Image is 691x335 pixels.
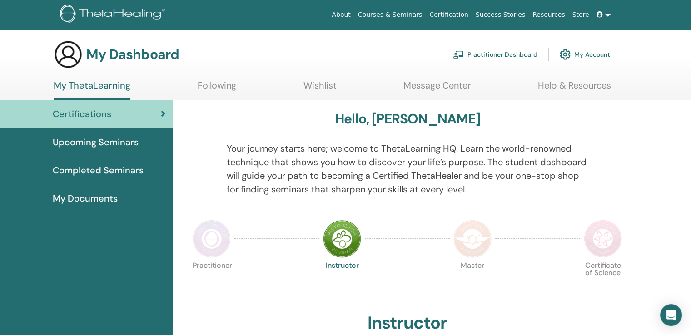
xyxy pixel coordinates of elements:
[584,220,622,258] img: Certificate of Science
[335,111,480,127] h3: Hello, [PERSON_NAME]
[54,80,130,100] a: My ThetaLearning
[60,5,169,25] img: logo.png
[198,80,236,98] a: Following
[86,46,179,63] h3: My Dashboard
[354,6,426,23] a: Courses & Seminars
[323,262,361,300] p: Instructor
[53,163,144,177] span: Completed Seminars
[453,262,492,300] p: Master
[368,313,447,334] h2: Instructor
[426,6,472,23] a: Certification
[227,142,588,196] p: Your journey starts here; welcome to ThetaLearning HQ. Learn the world-renowned technique that sh...
[560,47,571,62] img: cog.svg
[323,220,361,258] img: Instructor
[560,44,610,64] a: My Account
[569,6,593,23] a: Store
[660,304,682,326] div: Open Intercom Messenger
[538,80,611,98] a: Help & Resources
[584,262,622,300] p: Certificate of Science
[472,6,529,23] a: Success Stories
[53,192,118,205] span: My Documents
[53,135,139,149] span: Upcoming Seminars
[453,220,492,258] img: Master
[303,80,337,98] a: Wishlist
[403,80,471,98] a: Message Center
[54,40,83,69] img: generic-user-icon.jpg
[453,50,464,59] img: chalkboard-teacher.svg
[529,6,569,23] a: Resources
[193,262,231,300] p: Practitioner
[193,220,231,258] img: Practitioner
[53,107,111,121] span: Certifications
[453,44,537,64] a: Practitioner Dashboard
[328,6,354,23] a: About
